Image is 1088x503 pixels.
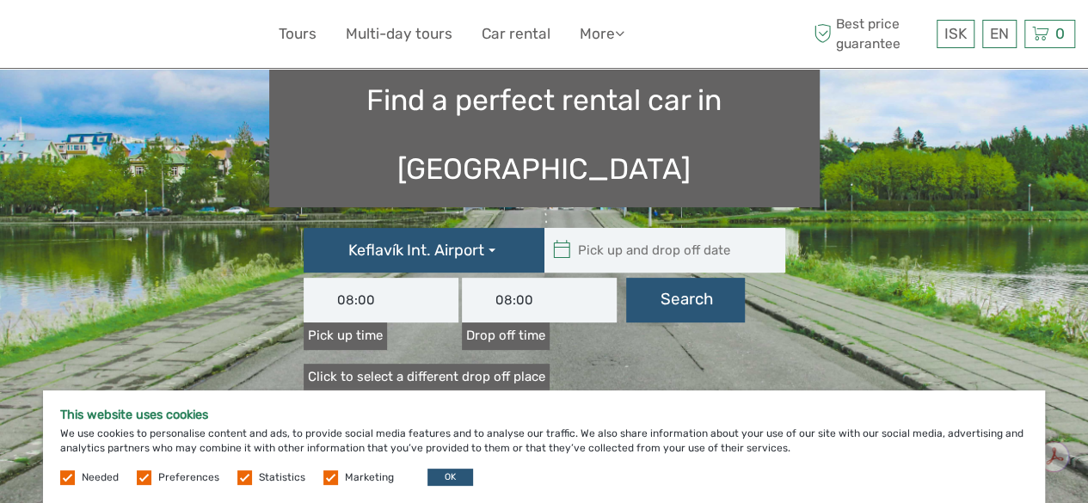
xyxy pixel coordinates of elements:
[13,13,101,55] img: 632-1a1f61c2-ab70-46c5-a88f-57c82c74ba0d_logo_small.jpg
[462,278,617,322] input: Drop off time
[259,470,305,485] label: Statistics
[345,470,394,485] label: Marketing
[809,15,932,52] span: Best price guarantee
[24,30,194,44] p: We're away right now. Please check back later!
[482,21,550,46] a: Car rental
[158,470,219,485] label: Preferences
[304,278,458,322] input: Pick up time
[304,322,387,349] label: Pick up time
[427,469,473,486] button: OK
[43,390,1045,503] div: We use cookies to personalise content and ads, to provide social media features and to analyse ou...
[269,61,820,207] h1: Find a perfect rental car in [GEOGRAPHIC_DATA]
[60,408,1028,422] h5: This website uses cookies
[346,21,452,46] a: Multi-day tours
[944,25,967,42] span: ISK
[580,21,624,46] a: More
[348,241,484,260] span: Keflavík Int. Airport
[198,27,218,47] button: Open LiveChat chat widget
[82,470,119,485] label: Needed
[304,364,550,390] a: Click to select a different drop off place
[1053,25,1067,42] span: 0
[982,20,1017,48] div: EN
[462,322,550,349] label: Drop off time
[626,278,745,322] button: Search
[544,228,777,273] input: Pick up and drop off date
[304,228,544,273] button: Keflavík Int. Airport
[279,21,317,46] a: Tours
